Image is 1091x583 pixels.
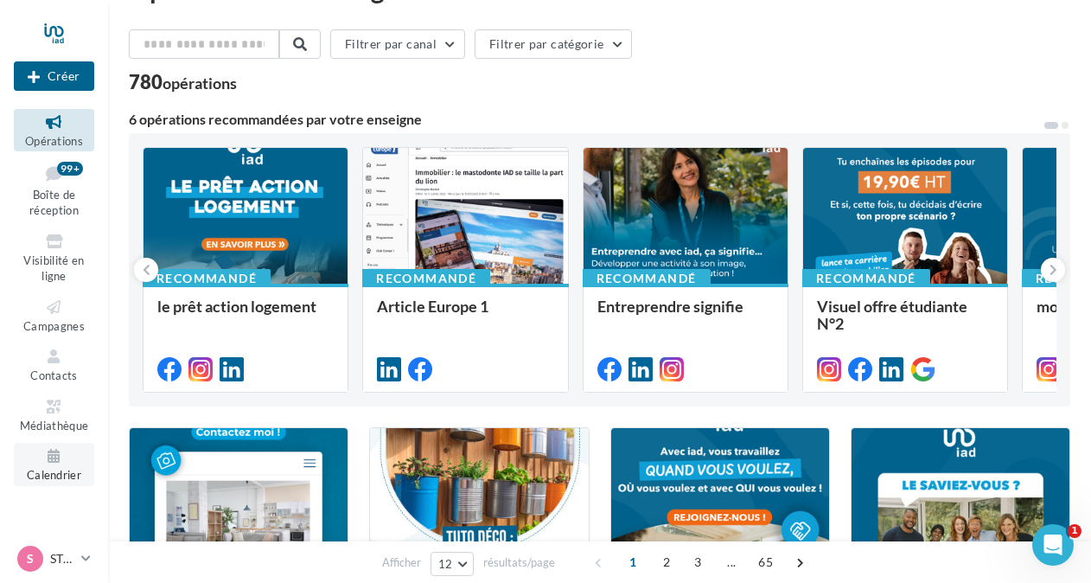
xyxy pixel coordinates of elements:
[14,228,94,287] a: Visibilité en ligne
[20,419,89,432] span: Médiathèque
[1032,524,1074,566] iframe: Intercom live chat
[157,297,316,316] span: le prêt action logement
[802,269,930,288] div: Recommandé
[1068,524,1081,538] span: 1
[27,468,81,482] span: Calendrier
[143,269,271,288] div: Recommandé
[751,548,780,576] span: 65
[30,368,78,382] span: Contacts
[438,557,453,571] span: 12
[14,394,94,436] a: Médiathèque
[330,29,465,59] button: Filtrer par canal
[597,297,743,316] span: Entreprendre signifie
[483,554,555,571] span: résultats/page
[619,548,647,576] span: 1
[382,554,421,571] span: Afficher
[25,134,83,148] span: Opérations
[718,548,745,576] span: ...
[475,29,632,59] button: Filtrer par catégorie
[14,158,94,221] a: Boîte de réception99+
[362,269,490,288] div: Recommandé
[129,73,237,92] div: 780
[14,343,94,386] a: Contacts
[129,112,1043,126] div: 6 opérations recommandées par votre enseigne
[14,109,94,151] a: Opérations
[23,253,84,284] span: Visibilité en ligne
[27,550,34,567] span: S
[431,552,475,576] button: 12
[57,162,83,176] div: 99+
[14,294,94,336] a: Campagnes
[817,297,967,333] span: Visuel offre étudiante N°2
[684,548,711,576] span: 3
[653,548,680,576] span: 2
[377,297,488,316] span: Article Europe 1
[163,75,237,91] div: opérations
[50,550,74,567] p: STIAD
[14,61,94,91] button: Créer
[23,319,85,333] span: Campagnes
[14,61,94,91] div: Nouvelle campagne
[583,269,711,288] div: Recommandé
[29,188,79,218] span: Boîte de réception
[14,443,94,485] a: Calendrier
[14,542,94,575] a: S STIAD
